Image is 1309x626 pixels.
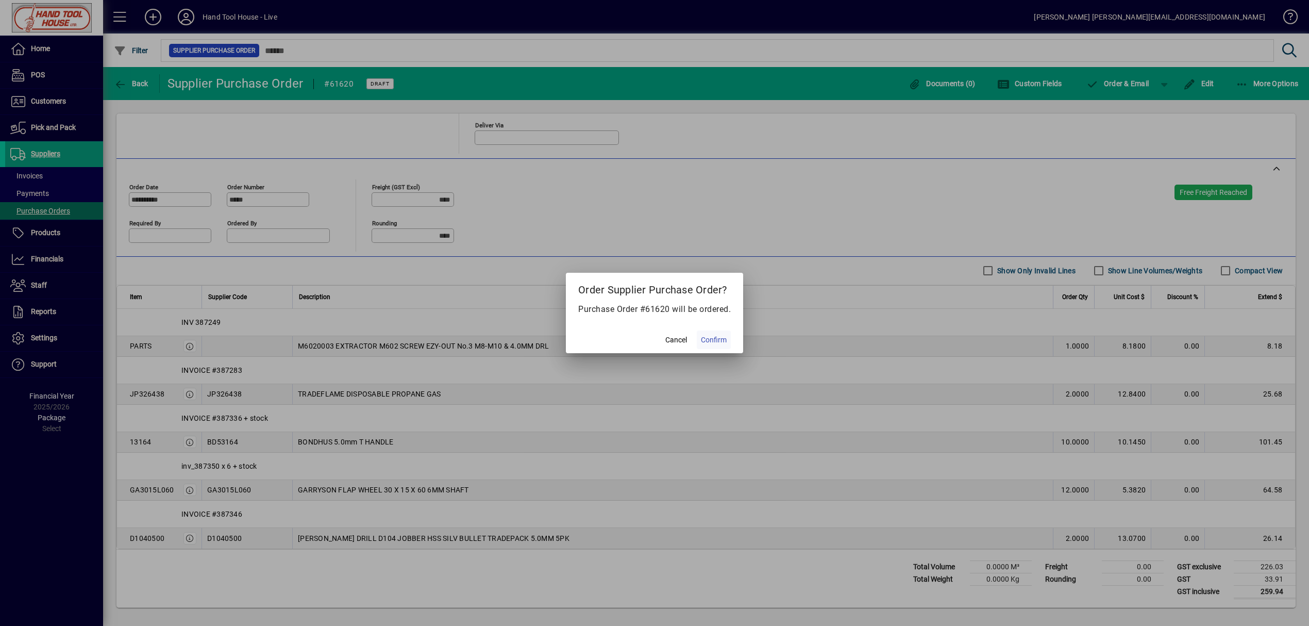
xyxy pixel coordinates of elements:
p: Purchase Order #61620 will be ordered. [578,303,731,316]
span: Confirm [701,335,727,345]
button: Confirm [697,331,731,349]
span: Cancel [665,335,687,345]
button: Cancel [660,331,693,349]
h2: Order Supplier Purchase Order? [566,273,743,303]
